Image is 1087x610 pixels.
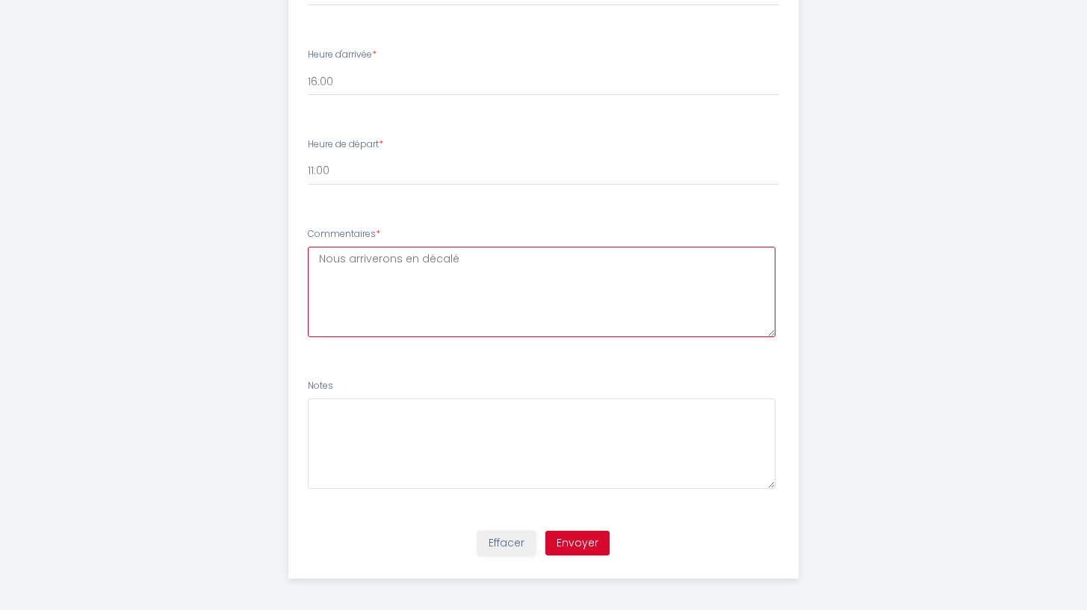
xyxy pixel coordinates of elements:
[308,138,383,152] label: Heure de départ
[545,531,610,556] button: Envoyer
[308,227,380,241] label: Commentaires
[308,48,377,62] label: Heure d'arrivée
[477,531,536,556] button: Effacer
[308,379,333,393] label: Notes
